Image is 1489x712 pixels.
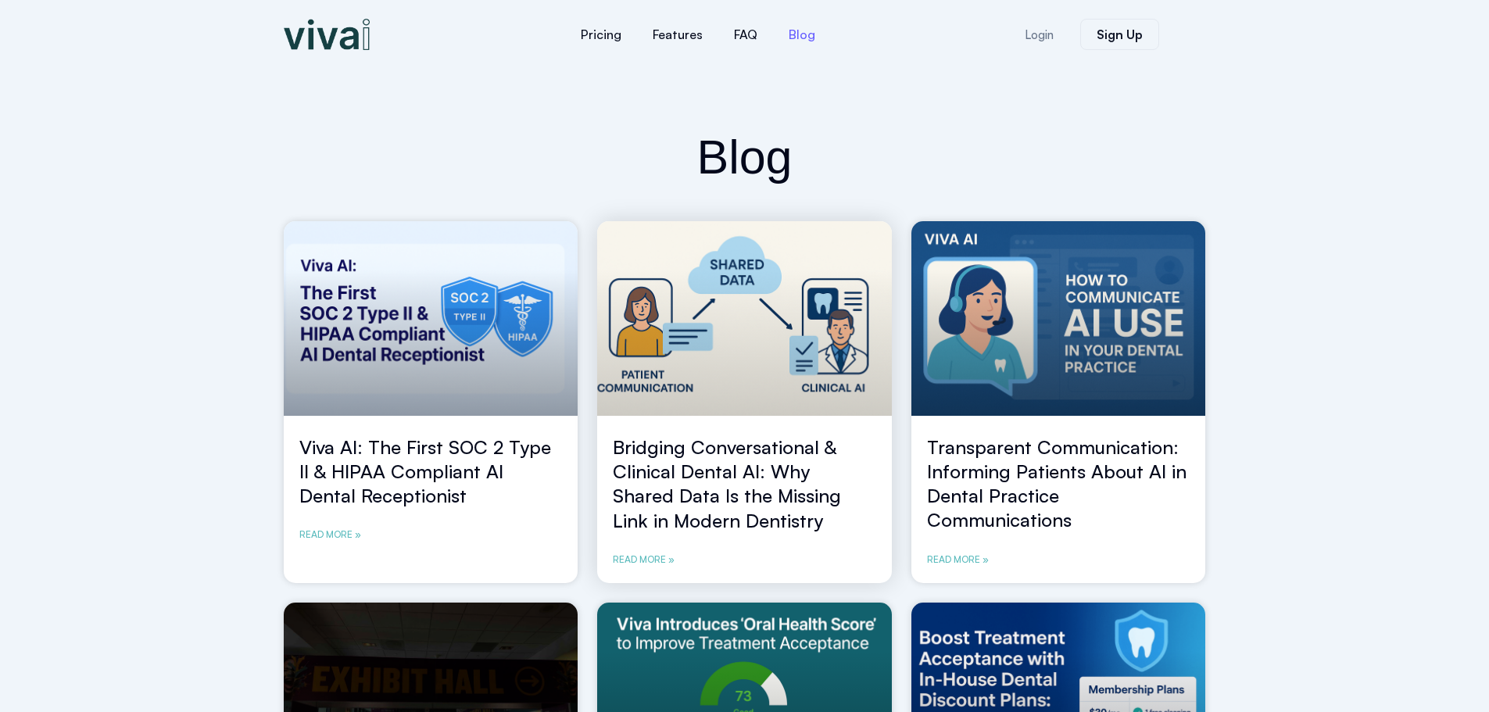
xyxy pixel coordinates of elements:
a: Login [1006,20,1072,50]
a: Features [637,16,718,53]
nav: Menu [471,16,925,53]
a: FAQ [718,16,773,53]
span: Login [1025,29,1054,41]
a: Sign Up [1080,19,1159,50]
a: Blog [773,16,831,53]
a: viva ai dental receptionist soc2 and hipaa compliance [284,221,578,416]
h2: Blog [284,127,1206,188]
span: Sign Up [1097,28,1143,41]
a: Pricing [565,16,637,53]
a: Read more about Bridging Conversational & Clinical Dental AI: Why Shared Data Is the Missing Link... [613,552,675,567]
a: Read more about Transparent Communication: Informing Patients About AI in Dental Practice Communi... [927,552,989,567]
a: Bridging Conversational & Clinical Dental AI: Why Shared Data Is the Missing Link in Modern Denti... [613,435,841,532]
a: Viva AI: The First SOC 2 Type II & HIPAA Compliant AI Dental Receptionist [299,435,551,507]
a: Transparent Communication: Informing Patients About AI in Dental Practice Communications [927,435,1187,532]
a: Read more about Viva AI: The First SOC 2 Type II & HIPAA Compliant AI Dental Receptionist [299,527,361,542]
